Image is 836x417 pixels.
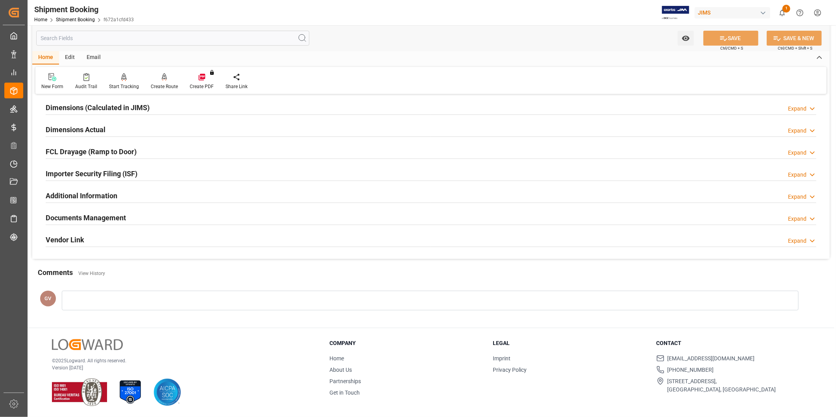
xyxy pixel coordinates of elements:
[41,83,63,90] div: New Form
[36,31,309,46] input: Search Fields
[668,377,776,394] span: [STREET_ADDRESS], [GEOGRAPHIC_DATA], [GEOGRAPHIC_DATA]
[329,389,360,396] a: Get in Touch
[329,378,361,384] a: Partnerships
[720,45,743,51] span: Ctrl/CMD + S
[46,168,137,179] h2: Importer Security Filing (ISF)
[117,378,144,406] img: ISO 27001 Certification
[52,339,123,351] img: Logward Logo
[695,7,770,18] div: JIMS
[788,171,806,179] div: Expand
[788,237,806,245] div: Expand
[226,83,248,90] div: Share Link
[493,355,510,362] a: Imprint
[695,5,773,20] button: JIMS
[34,17,47,22] a: Home
[81,51,107,65] div: Email
[493,367,527,373] a: Privacy Policy
[791,4,809,22] button: Help Center
[329,355,344,362] a: Home
[34,4,134,15] div: Shipment Booking
[52,364,310,371] p: Version [DATE]
[75,83,97,90] div: Audit Trail
[662,6,689,20] img: Exertis%20JAM%20-%20Email%20Logo.jpg_1722504956.jpg
[329,367,352,373] a: About Us
[154,378,181,406] img: AICPA SOC
[773,4,791,22] button: show 1 new notifications
[678,31,694,46] button: open menu
[109,83,139,90] div: Start Tracking
[52,357,310,364] p: © 2025 Logward. All rights reserved.
[788,127,806,135] div: Expand
[788,105,806,113] div: Expand
[703,31,758,46] button: SAVE
[788,193,806,201] div: Expand
[46,234,84,245] h2: Vendor Link
[46,190,117,201] h2: Additional Information
[767,31,822,46] button: SAVE & NEW
[778,45,812,51] span: Ctrl/CMD + Shift + S
[32,51,59,65] div: Home
[788,215,806,223] div: Expand
[782,5,790,13] span: 1
[78,271,105,276] a: View History
[329,339,483,347] h3: Company
[46,212,126,223] h2: Documents Management
[45,295,52,301] span: GV
[59,51,81,65] div: Edit
[56,17,95,22] a: Shipment Booking
[46,124,105,135] h2: Dimensions Actual
[38,267,73,278] h2: Comments
[788,149,806,157] div: Expand
[668,366,714,374] span: [PHONE_NUMBER]
[151,83,178,90] div: Create Route
[46,102,150,113] h2: Dimensions (Calculated in JIMS)
[52,378,107,406] img: ISO 9001 & ISO 14001 Certification
[493,339,646,347] h3: Legal
[657,339,810,347] h3: Contact
[46,146,137,157] h2: FCL Drayage (Ramp to Door)
[668,354,755,363] span: [EMAIL_ADDRESS][DOMAIN_NAME]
